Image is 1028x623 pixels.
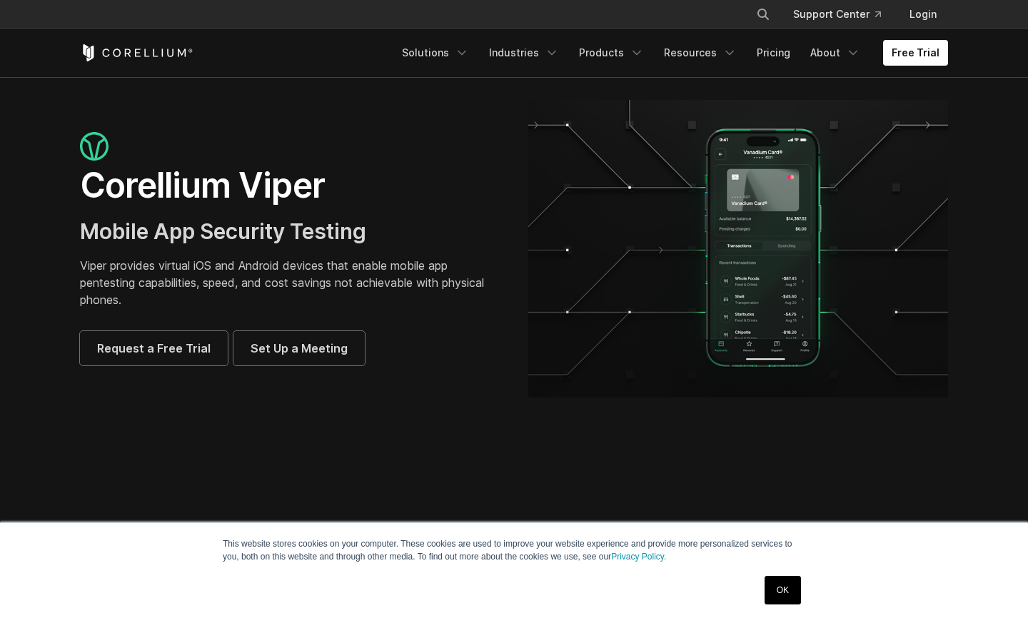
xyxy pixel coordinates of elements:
a: Support Center [782,1,892,27]
a: Set Up a Meeting [233,331,365,365]
a: Login [898,1,948,27]
span: Request a Free Trial [97,340,211,357]
a: Corellium Home [80,44,193,61]
div: Navigation Menu [393,40,948,66]
a: Pricing [748,40,799,66]
a: About [802,40,869,66]
span: Set Up a Meeting [251,340,348,357]
div: Navigation Menu [739,1,948,27]
img: viper_icon_large [80,132,109,161]
a: Request a Free Trial [80,331,228,365]
a: Products [570,40,652,66]
h1: Corellium Viper [80,164,500,207]
a: OK [765,576,801,604]
span: Mobile App Security Testing [80,218,366,244]
a: Free Trial [883,40,948,66]
a: Industries [480,40,568,66]
a: Resources [655,40,745,66]
p: Viper provides virtual iOS and Android devices that enable mobile app pentesting capabilities, sp... [80,257,500,308]
p: This website stores cookies on your computer. These cookies are used to improve your website expe... [223,537,805,563]
h2: Watch Viper In Action [677,517,894,582]
a: Solutions [393,40,478,66]
a: Privacy Policy. [611,552,666,562]
img: viper_hero [528,100,948,397]
button: Search [750,1,776,27]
